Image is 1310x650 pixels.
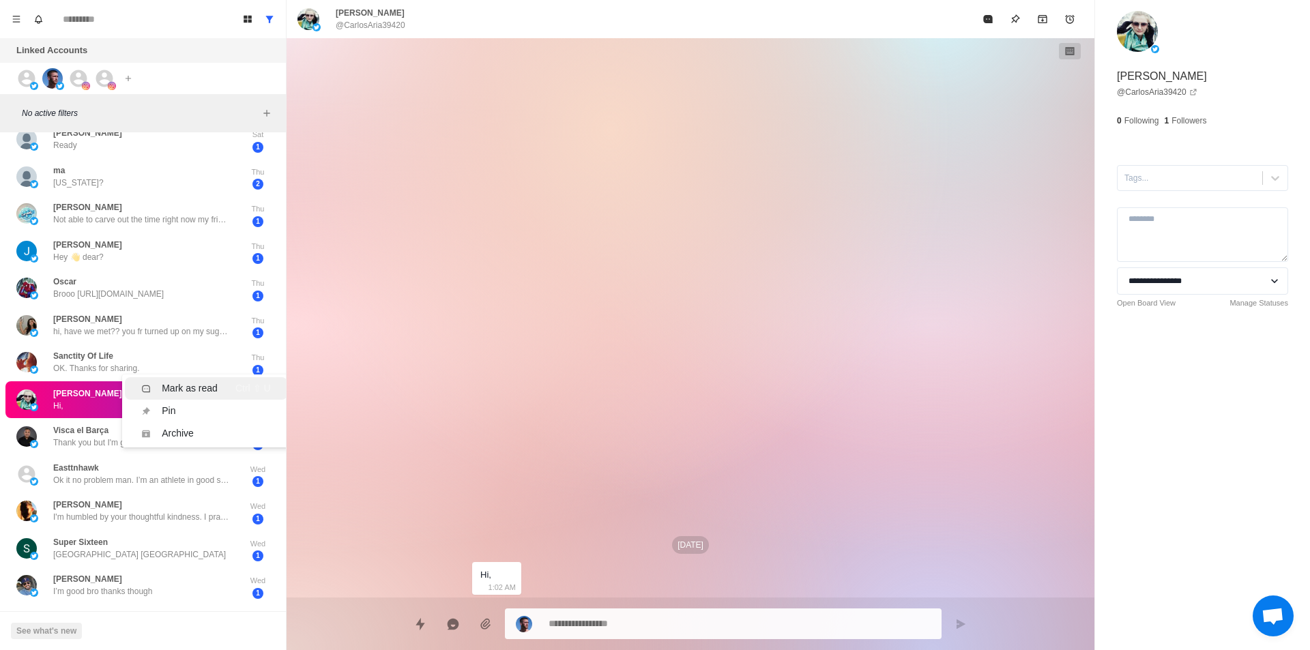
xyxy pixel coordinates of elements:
p: Brooo [URL][DOMAIN_NAME] [53,288,164,300]
p: Thu [241,352,275,364]
img: picture [30,514,38,522]
p: Super Sixteen [53,536,108,548]
img: picture [16,278,37,298]
button: Archive [1029,5,1056,33]
button: Board View [237,8,259,30]
p: hi, have we met?? you fr turned up on my suggested people, andd i think u are rlly handsome, woul... [53,325,231,338]
p: @CarlosAria39420 [336,19,405,31]
a: Open Board View [1117,297,1176,309]
button: Add filters [259,105,275,121]
span: 1 [252,365,263,376]
img: picture [82,82,90,90]
span: 1 [252,216,263,227]
span: 1 [252,291,263,301]
p: Thu [241,315,275,327]
img: picture [30,254,38,263]
img: picture [16,241,37,261]
p: [PERSON_NAME] [1117,68,1207,85]
p: [PERSON_NAME] [336,7,405,19]
button: Mark as read [974,5,1002,33]
div: Hi, [480,567,491,582]
button: Show all conversations [259,8,280,30]
img: picture [16,389,37,410]
span: 1 [252,142,263,153]
div: Ctrl ⇧ A [236,426,270,441]
p: ma [53,164,65,177]
img: picture [16,203,37,224]
button: Pin [1002,5,1029,33]
img: picture [56,82,64,90]
img: picture [30,589,38,597]
span: 1 [252,253,263,264]
p: Linked Accounts [16,44,87,57]
p: [PERSON_NAME] [53,239,122,251]
p: Sanctity Of Life [53,350,113,362]
img: picture [30,180,38,188]
img: picture [30,440,38,448]
p: Thu [241,203,275,215]
span: 1 [252,476,263,487]
p: [PERSON_NAME] [53,573,122,585]
p: OK. Thanks for sharing. [53,362,140,374]
img: picture [42,68,63,89]
p: Followers [1171,115,1206,127]
button: Notifications [27,8,49,30]
p: Thank you but I'm good for now [53,437,168,449]
img: picture [30,366,38,374]
a: Manage Statuses [1229,297,1288,309]
p: [GEOGRAPHIC_DATA] [GEOGRAPHIC_DATA] [53,548,226,561]
button: Quick replies [407,610,434,638]
button: Add reminder [1056,5,1083,33]
div: Ctrl ⇧ U [235,381,271,396]
p: Wed [241,575,275,587]
p: [PERSON_NAME] [53,201,122,213]
p: Ok it no problem man. I’m an athlete in good shape. Not worried about losing weight. I followed b... [53,474,231,486]
p: 1 [1164,115,1169,127]
img: picture [516,616,532,632]
p: Hey 👋 dear? [53,251,104,263]
p: Thu [241,241,275,252]
img: picture [30,477,38,486]
img: picture [16,352,37,372]
p: [PERSON_NAME] [53,387,122,400]
p: Visca el Barça [53,424,108,437]
p: 1:02 AM [489,580,516,595]
img: picture [30,217,38,225]
img: picture [30,552,38,560]
div: Mark as read [162,381,218,396]
img: picture [30,82,38,90]
span: 1 [252,588,263,599]
p: [DATE] [672,536,709,554]
p: Sat [241,129,275,141]
p: I'm humbled by your thoughtful kindness. I pray you're heaped with blessings of continued success... [53,511,231,523]
p: Easttnhawk [53,462,99,474]
p: [US_STATE]? [53,177,104,189]
button: Menu [5,8,27,30]
p: Oscar [53,276,76,288]
p: [PERSON_NAME] [53,499,122,511]
p: No active filters [22,107,259,119]
img: picture [30,329,38,337]
img: picture [16,315,37,336]
button: Add account [120,70,136,87]
p: [PERSON_NAME] [53,313,122,325]
p: Following [1124,115,1159,127]
div: Archive [162,426,194,441]
p: Wed [241,538,275,550]
a: @CarlosAria39420 [1117,86,1197,98]
p: Thu [241,278,275,289]
p: 0 [1117,115,1122,127]
button: See what's new [11,623,82,639]
p: I’m good bro thanks though [53,585,152,597]
button: Reply with AI [439,610,467,638]
img: picture [16,166,37,187]
p: [PERSON_NAME] [53,610,122,623]
p: Ready [53,139,77,151]
img: picture [16,538,37,559]
button: Add media [472,610,499,638]
span: 1 [252,550,263,561]
p: Wed [241,501,275,512]
span: 2 [252,179,263,190]
div: Ctrl ⇧ P [236,404,271,418]
img: picture [16,501,37,521]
